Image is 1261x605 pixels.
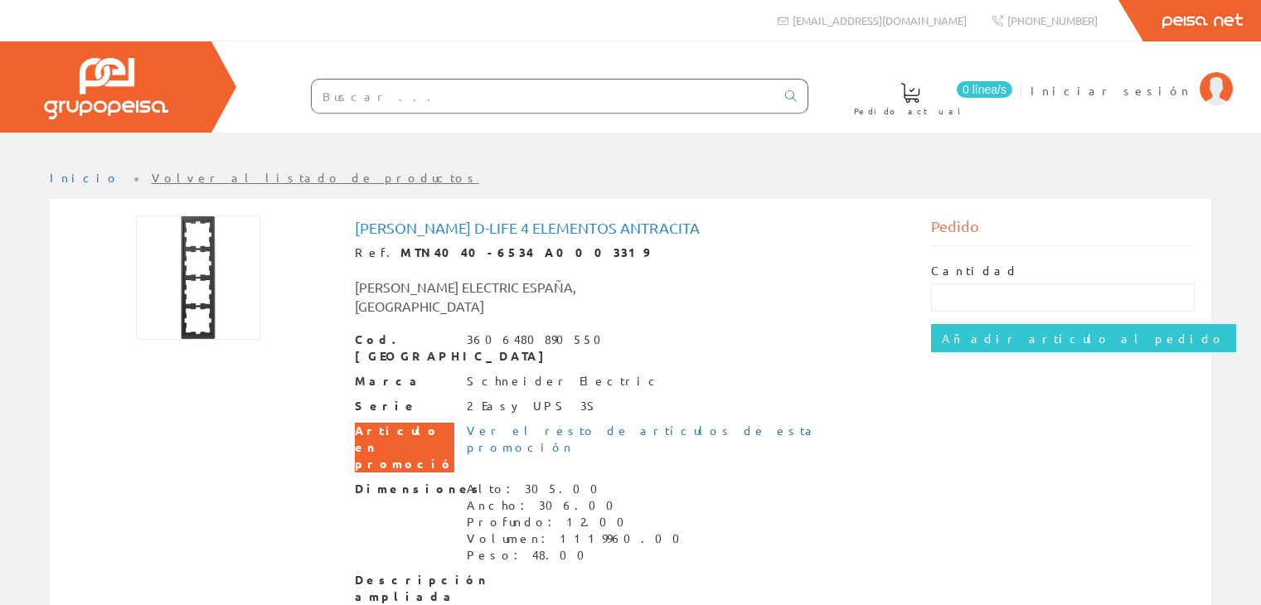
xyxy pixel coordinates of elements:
div: Profundo: 12.00 [467,514,690,530]
span: Iniciar sesión [1031,82,1191,99]
a: Iniciar sesión [1031,69,1233,85]
div: Alto: 305.00 [467,481,690,497]
a: Volver al listado de productos [152,170,479,185]
span: Pedido actual [854,103,967,119]
div: Peso: 48.00 [467,547,690,564]
img: Foto artículo Marco D-Life 4 elementos Antracita (150x150) [136,215,260,340]
div: Ancho: 306.00 [467,497,690,514]
span: 0 línea/s [957,81,1012,98]
span: Dimensiones [355,481,454,497]
div: Ref. [355,244,907,261]
a: Inicio [50,170,120,185]
a: Ver el resto de artículos de esta promoción [467,423,818,454]
div: 3606480890550 [467,332,611,348]
div: 2 Easy UPS 3S [467,398,602,414]
div: Volumen: 1119960.00 [467,530,690,547]
div: Schneider Electric [467,373,662,390]
span: Serie [355,398,454,414]
input: Añadir artículo al pedido [931,324,1236,352]
span: Artículo en promoción [355,423,454,472]
strong: MTN4040-6534 A0003319 [400,244,649,259]
div: [PERSON_NAME] ELECTRIC ESPAÑA, [GEOGRAPHIC_DATA] [342,278,679,316]
span: [PHONE_NUMBER] [1007,13,1098,27]
span: [EMAIL_ADDRESS][DOMAIN_NAME] [793,13,967,27]
label: Cantidad [931,263,1019,279]
input: Buscar ... [312,80,775,113]
span: Cod. [GEOGRAPHIC_DATA] [355,332,454,365]
span: Descripción ampliada [355,572,454,605]
span: Marca [355,373,454,390]
div: Pedido [931,215,1195,246]
img: Grupo Peisa [44,58,168,119]
h1: [PERSON_NAME] D-Life 4 elementos Antracita [355,220,907,236]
